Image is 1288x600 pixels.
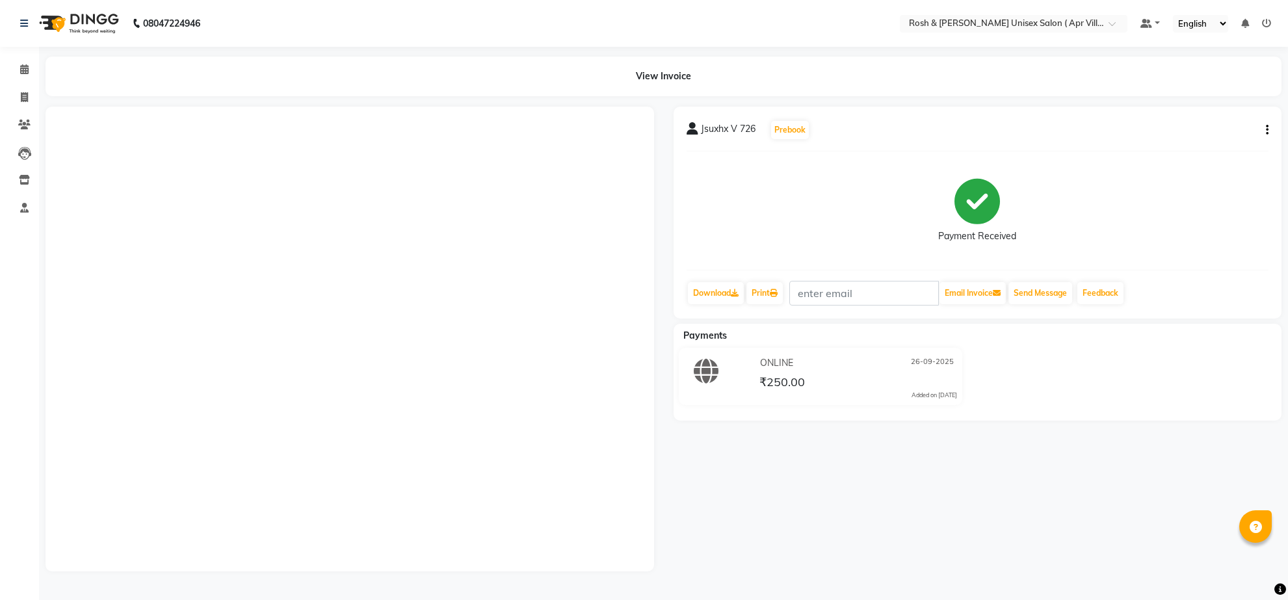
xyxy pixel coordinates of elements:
[746,282,783,304] a: Print
[759,374,805,393] span: ₹250.00
[46,57,1281,96] div: View Invoice
[911,356,954,370] span: 26-09-2025
[33,5,122,42] img: logo
[938,229,1016,243] div: Payment Received
[683,330,727,341] span: Payments
[789,281,939,306] input: enter email
[1077,282,1124,304] a: Feedback
[1233,548,1275,587] iframe: chat widget
[701,122,756,140] span: Jsuxhx V 726
[771,121,809,139] button: Prebook
[760,356,793,370] span: ONLINE
[143,5,200,42] b: 08047224946
[912,391,957,400] div: Added on [DATE]
[688,282,744,304] a: Download
[1008,282,1072,304] button: Send Message
[940,282,1006,304] button: Email Invoice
